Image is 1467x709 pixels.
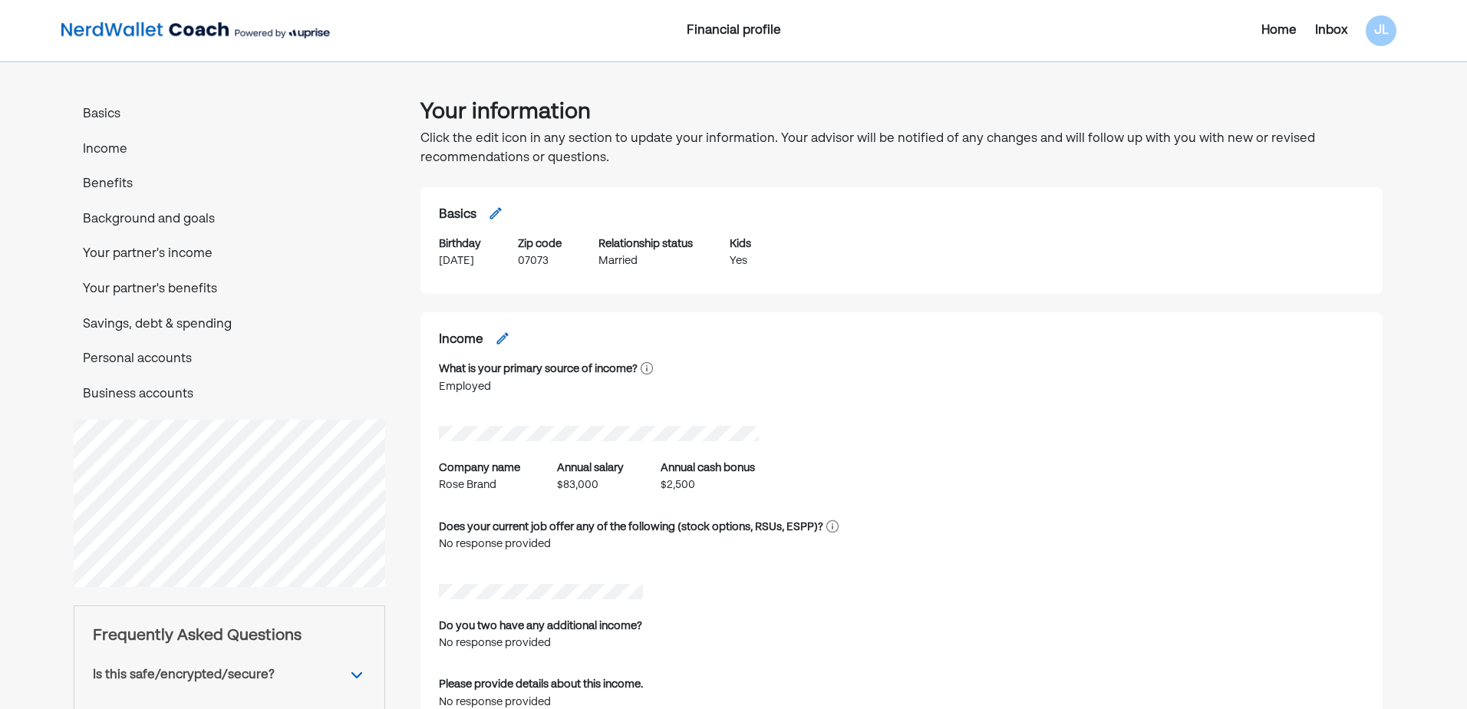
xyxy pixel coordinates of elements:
div: Please provide details about this income. [439,676,643,693]
div: Annual cash bonus [661,460,755,477]
div: Company name [439,460,520,477]
div: Financial profile [512,21,955,40]
div: Yes [730,252,751,269]
div: Employed [439,378,653,395]
div: Birthday [439,236,481,252]
div: Is this safe/encrypted/secure? [93,666,275,684]
div: JL [1366,15,1396,46]
div: Frequently Asked Questions [93,625,366,648]
div: Inbox [1315,21,1347,40]
div: 07073 [518,252,562,269]
h1: Your information [420,95,1383,130]
h2: Income [439,331,483,351]
div: $2,500 [661,477,755,493]
p: Business accounts [74,385,385,405]
div: Relationship status [598,236,693,252]
p: Personal accounts [74,350,385,370]
p: Basics [74,105,385,125]
p: Click the edit icon in any section to update your information. Your advisor will be notified of a... [420,130,1383,169]
p: Income [74,140,385,160]
div: Married [598,252,693,269]
div: What is your primary source of income? [439,361,638,378]
div: Rose Brand [439,477,520,493]
div: $83,000 [557,477,624,493]
div: [DATE] [439,252,481,269]
div: Do you two have any additional income? [439,618,642,635]
div: Home [1261,21,1297,40]
div: Does your current job offer any of the following (stock options, RSUs, ESPP)? [439,519,823,536]
div: Zip code [518,236,562,252]
div: No response provided [439,635,642,651]
p: Your partner's income [74,245,385,265]
div: Kids [730,236,751,252]
p: Your partner's benefits [74,280,385,300]
div: Annual salary [557,460,624,477]
p: Background and goals [74,210,385,230]
div: No response provided [439,536,746,552]
h2: Basics [439,206,476,226]
p: Benefits [74,175,385,195]
p: Savings, debt & spending [74,315,385,335]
